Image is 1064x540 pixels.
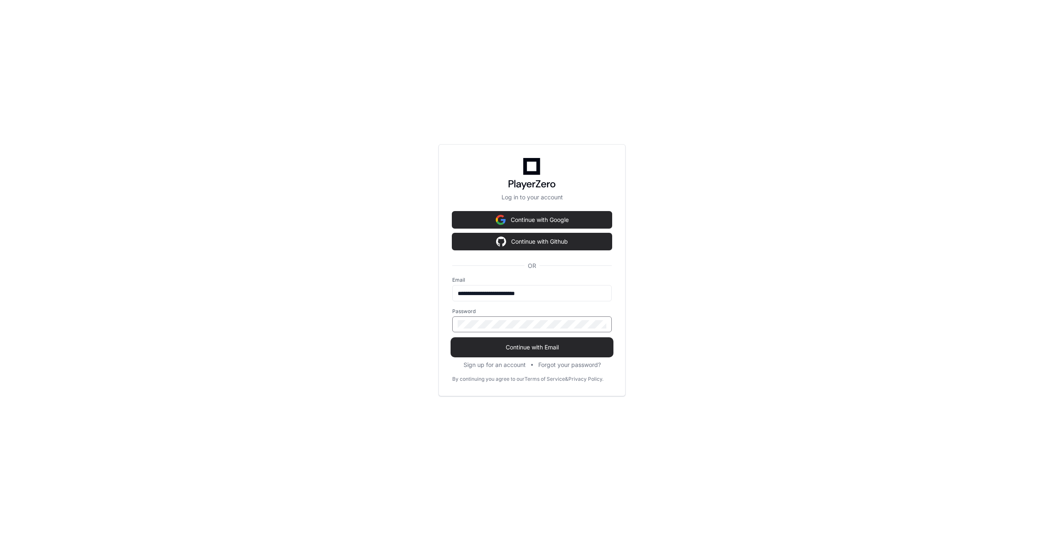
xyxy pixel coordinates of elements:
img: Sign in with google [496,211,506,228]
a: Terms of Service [524,376,565,382]
a: Privacy Policy. [568,376,603,382]
label: Password [452,308,612,315]
button: Sign up for an account [464,361,526,369]
span: OR [524,262,540,270]
button: Forgot your password? [538,361,601,369]
button: Continue with Email [452,339,612,356]
div: By continuing you agree to our [452,376,524,382]
button: Continue with Github [452,233,612,250]
button: Continue with Google [452,211,612,228]
div: & [565,376,568,382]
img: Sign in with google [496,233,506,250]
span: Continue with Email [452,343,612,352]
p: Log in to your account [452,193,612,201]
label: Email [452,277,612,283]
